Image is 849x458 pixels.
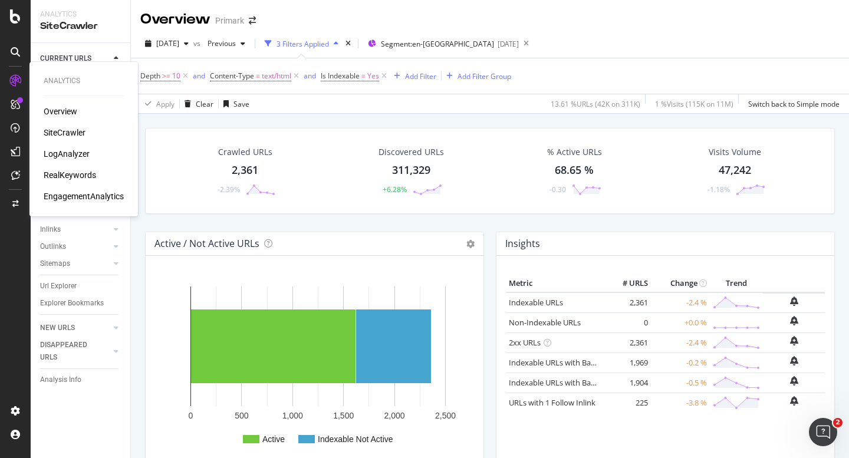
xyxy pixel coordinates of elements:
button: and [193,70,205,81]
button: Switch back to Simple mode [743,94,840,113]
div: -0.30 [549,184,566,195]
button: Clear [180,94,213,113]
a: Overview [44,106,77,117]
button: and [304,70,316,81]
button: [DATE] [140,34,193,53]
div: Sitemaps [40,258,70,270]
a: Indexable URLs with Bad Description [509,377,637,388]
text: 0 [189,411,193,420]
div: Switch back to Simple mode [748,99,840,109]
div: bell-plus [790,296,798,306]
th: Metric [506,275,604,292]
div: Explorer Bookmarks [40,297,104,309]
div: NEW URLS [40,322,75,334]
a: CURRENT URLS [40,52,110,65]
div: Analytics [40,9,121,19]
div: Analysis Info [40,374,81,386]
div: 68.65 % [555,163,594,178]
div: bell-plus [790,336,798,345]
td: -2.4 % [651,332,710,352]
i: Options [466,240,475,248]
a: LogAnalyzer [44,148,90,160]
div: +6.28% [383,184,407,195]
div: 311,329 [392,163,430,178]
button: Add Filter [389,69,436,83]
td: 0 [604,312,651,332]
div: bell-plus [790,376,798,385]
span: Is Indexable [321,71,360,81]
button: Segment:en-[GEOGRAPHIC_DATA][DATE] [363,34,519,53]
a: Outlinks [40,240,110,253]
div: Visits Volume [709,146,761,158]
div: Add Filter Group [458,71,511,81]
a: Non-Indexable URLs [509,317,581,328]
td: -0.5 % [651,373,710,393]
h4: Active / Not Active URLs [154,236,259,252]
a: NEW URLS [40,322,110,334]
div: % Active URLs [547,146,602,158]
a: EngagementAnalytics [44,190,124,202]
span: Content-Type [210,71,254,81]
a: Analysis Info [40,374,122,386]
div: DISAPPEARED URLS [40,339,100,364]
div: and [304,71,316,81]
button: Apply [140,94,175,113]
div: Crawled URLs [218,146,272,158]
div: Save [233,99,249,109]
span: vs [193,38,203,48]
div: times [343,38,353,50]
a: URLs with 1 Follow Inlink [509,397,595,408]
td: -0.2 % [651,352,710,373]
a: Indexable URLs with Bad H1 [509,357,607,368]
span: Previous [203,38,236,48]
button: Add Filter Group [442,69,511,83]
a: Inlinks [40,223,110,236]
a: Indexable URLs [509,297,563,308]
div: Overview [140,9,210,29]
text: Indexable Not Active [318,434,393,444]
span: Depth [140,71,160,81]
div: Analytics [44,76,124,86]
a: RealKeywords [44,169,96,181]
button: Previous [203,34,250,53]
div: 2,361 [232,163,258,178]
td: 225 [604,393,651,413]
div: 13.61 % URLs ( 42K on 311K ) [551,99,640,109]
text: 2,000 [384,411,405,420]
td: -2.4 % [651,292,710,313]
a: Url Explorer [40,280,122,292]
span: 2 [833,418,843,427]
span: = [361,71,366,81]
div: CURRENT URLS [40,52,91,65]
iframe: Intercom live chat [809,418,837,446]
a: 2xx URLs [509,337,541,348]
button: 3 Filters Applied [260,34,343,53]
div: Inlinks [40,223,61,236]
div: bell-plus [790,316,798,325]
a: Explorer Bookmarks [40,297,122,309]
div: 47,242 [719,163,751,178]
div: Add Filter [405,71,436,81]
td: 2,361 [604,332,651,352]
span: = [256,71,260,81]
span: 2025 Sep. 7th [156,38,179,48]
span: >= [162,71,170,81]
th: Change [651,275,710,292]
div: Apply [156,99,175,109]
div: 3 Filters Applied [277,39,329,49]
div: -2.39% [218,184,240,195]
td: 1,904 [604,373,651,393]
text: Active [262,434,285,444]
a: Sitemaps [40,258,110,270]
div: Clear [196,99,213,109]
span: 10 [172,68,180,84]
td: -3.8 % [651,393,710,413]
div: Url Explorer [40,280,77,292]
a: SiteCrawler [44,127,85,139]
span: Segment: en-[GEOGRAPHIC_DATA] [381,39,494,49]
div: Outlinks [40,240,66,253]
a: DISAPPEARED URLS [40,339,110,364]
